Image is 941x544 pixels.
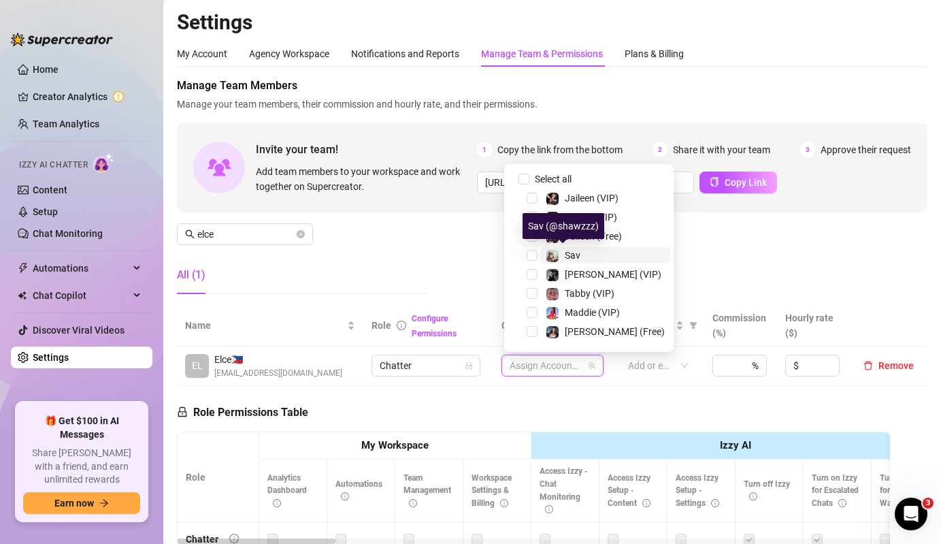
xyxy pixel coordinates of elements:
[197,227,294,242] input: Search members
[185,229,195,239] span: search
[361,439,429,451] strong: My Workspace
[33,206,58,217] a: Setup
[397,321,406,330] span: info-circle
[256,141,477,158] span: Invite your team!
[33,118,99,129] a: Team Analytics
[18,291,27,300] img: Chat Copilot
[409,499,417,507] span: info-circle
[863,361,873,370] span: delete
[704,305,777,347] th: Commission (%)
[800,142,815,157] span: 3
[192,358,203,373] span: EL
[546,212,559,224] img: MJaee (VIP)
[54,498,94,509] span: Earn now
[588,362,596,370] span: team
[178,432,259,523] th: Role
[177,10,927,35] h2: Settings
[33,325,125,336] a: Discover Viral Videos
[923,498,934,509] span: 3
[689,321,697,330] span: filter
[214,367,342,380] span: [EMAIL_ADDRESS][DOMAIN_NAME]
[33,285,129,306] span: Chat Copilot
[812,473,859,509] span: Turn on Izzy for Escalated Chats
[529,172,577,187] span: Select all
[565,212,617,223] span: MJaee (VIP)
[687,315,700,336] span: filter
[565,307,620,318] span: Maddie (VIP)
[608,473,650,509] span: Access Izzy Setup - Content
[372,320,391,331] span: Role
[273,499,281,507] span: info-circle
[710,177,719,187] span: copy
[341,492,349,500] span: info-circle
[23,492,140,514] button: Earn nowarrow-right
[351,46,459,61] div: Notifications and Reports
[711,499,719,507] span: info-circle
[699,172,777,193] button: Copy Link
[214,352,342,367] span: Elce 🇵🇭
[565,326,665,337] span: [PERSON_NAME] (Free)
[33,86,142,108] a: Creator Analytics exclamation-circle
[33,352,69,363] a: Settings
[546,193,559,205] img: Jaileen (VIP)
[23,415,140,441] span: 🎁 Get $100 in AI Messages
[821,142,911,157] span: Approve their request
[472,473,512,509] span: Workspace Settings & Billing
[177,46,227,61] div: My Account
[546,250,559,262] img: Sav
[249,46,329,61] div: Agency Workspace
[33,257,129,279] span: Automations
[267,473,307,509] span: Analytics Dashboard
[565,193,618,204] span: Jaileen (VIP)
[880,473,925,509] span: Turn on Izzy for Time Wasters
[565,269,661,280] span: [PERSON_NAME] (VIP)
[565,250,580,261] span: Sav
[676,473,719,509] span: Access Izzy Setup - Settings
[653,142,667,157] span: 2
[23,447,140,487] span: Share [PERSON_NAME] with a friend, and earn unlimited rewards
[185,318,344,333] span: Name
[18,263,29,274] span: thunderbolt
[297,230,305,238] button: close-circle
[500,499,508,507] span: info-circle
[501,318,591,333] span: Creator accounts
[177,97,927,112] span: Manage your team members, their commission and hourly rate, and their permissions.
[481,46,603,61] div: Manage Team & Permissions
[93,153,114,173] img: AI Chatter
[335,479,382,502] span: Automations
[527,193,538,204] span: Select tree node
[527,288,538,299] span: Select tree node
[642,499,650,507] span: info-circle
[527,326,538,337] span: Select tree node
[673,142,770,157] span: Share it with your team
[838,499,846,507] span: info-circle
[527,269,538,280] span: Select tree node
[177,406,188,417] span: lock
[19,159,88,172] span: Izzy AI Chatter
[523,213,604,239] div: Sav (@shawzzz)
[545,505,553,513] span: info-circle
[546,288,559,300] img: Tabby (VIP)
[403,473,451,509] span: Team Management
[229,534,239,543] span: info-circle
[565,288,614,299] span: Tabby (VIP)
[625,46,684,61] div: Plans & Billing
[527,212,538,223] span: Select tree node
[33,185,67,195] a: Content
[380,355,472,376] span: Chatter
[858,357,919,374] button: Remove
[177,78,927,94] span: Manage Team Members
[177,305,363,347] th: Name
[878,360,914,371] span: Remove
[777,305,850,347] th: Hourly rate ($)
[546,307,559,319] img: Maddie (VIP)
[527,250,538,261] span: Select tree node
[477,142,492,157] span: 1
[497,142,623,157] span: Copy the link from the bottom
[177,404,308,421] h5: Role Permissions Table
[540,466,588,515] span: Access Izzy - Chat Monitoring
[99,498,109,508] span: arrow-right
[546,326,559,338] img: Maddie (Free)
[33,228,103,239] a: Chat Monitoring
